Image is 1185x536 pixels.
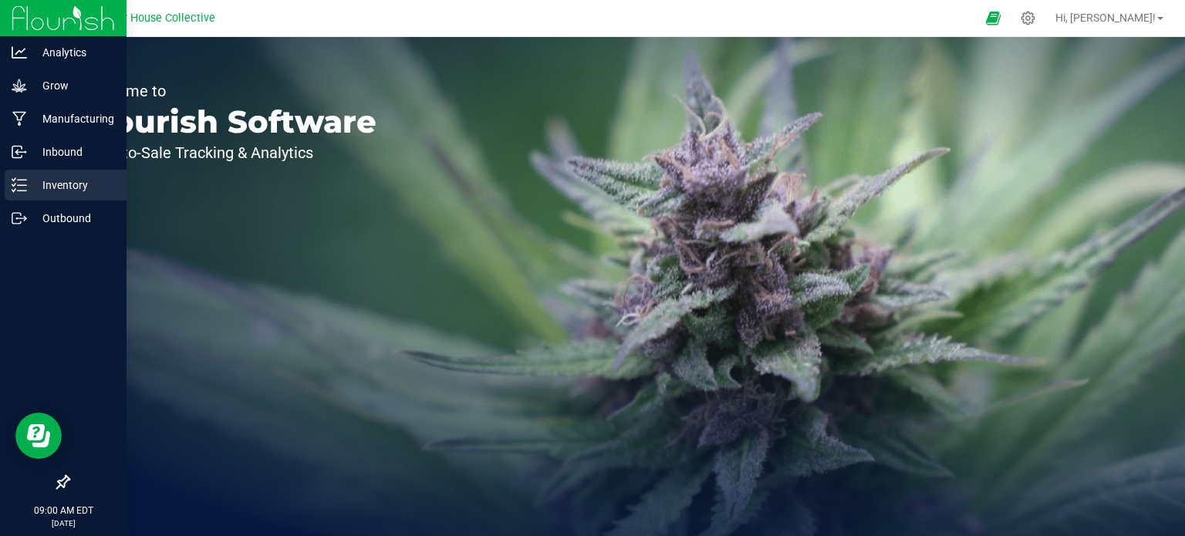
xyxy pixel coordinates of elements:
[7,517,120,529] p: [DATE]
[12,144,27,160] inline-svg: Inbound
[1018,11,1038,25] div: Manage settings
[7,504,120,517] p: 09:00 AM EDT
[27,43,120,62] p: Analytics
[12,45,27,60] inline-svg: Analytics
[12,111,27,126] inline-svg: Manufacturing
[83,83,376,99] p: Welcome to
[15,413,62,459] iframe: Resource center
[1055,12,1156,24] span: Hi, [PERSON_NAME]!
[27,176,120,194] p: Inventory
[100,12,215,25] span: Arbor House Collective
[27,143,120,161] p: Inbound
[83,145,376,160] p: Seed-to-Sale Tracking & Analytics
[976,3,1011,33] span: Open Ecommerce Menu
[83,106,376,137] p: Flourish Software
[27,110,120,128] p: Manufacturing
[27,209,120,228] p: Outbound
[12,177,27,193] inline-svg: Inventory
[12,211,27,226] inline-svg: Outbound
[12,78,27,93] inline-svg: Grow
[27,76,120,95] p: Grow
